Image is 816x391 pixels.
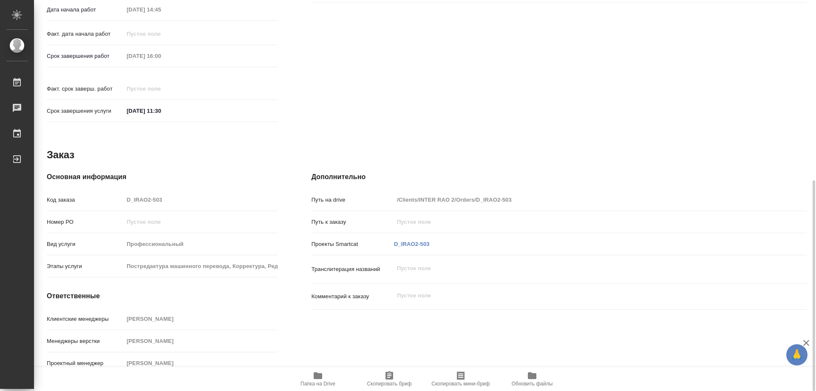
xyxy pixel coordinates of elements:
[47,85,124,93] p: Факт. срок заверш. работ
[47,52,124,60] p: Срок завершения работ
[124,357,278,369] input: Пустое поле
[124,313,278,325] input: Пустое поле
[124,83,198,95] input: Пустое поле
[282,367,354,391] button: Папка на Drive
[124,335,278,347] input: Пустое поле
[312,240,394,248] p: Проекты Smartcat
[47,172,278,182] h4: Основная информация
[47,291,278,301] h4: Ответственные
[312,265,394,274] p: Транслитерация названий
[790,346,804,364] span: 🙏
[47,196,124,204] p: Код заказа
[124,3,198,16] input: Пустое поле
[47,107,124,115] p: Срок завершения услуги
[300,381,335,387] span: Папка на Drive
[431,381,490,387] span: Скопировать мини-бриф
[786,344,807,365] button: 🙏
[124,216,278,228] input: Пустое поле
[124,238,278,250] input: Пустое поле
[312,292,394,301] p: Комментарий к заказу
[124,28,198,40] input: Пустое поле
[394,216,765,228] input: Пустое поле
[47,30,124,38] p: Факт. дата начала работ
[367,381,411,387] span: Скопировать бриф
[47,262,124,271] p: Этапы услуги
[47,218,124,226] p: Номер РО
[47,315,124,323] p: Клиентские менеджеры
[47,240,124,248] p: Вид услуги
[312,172,807,182] h4: Дополнительно
[124,105,198,117] input: ✎ Введи что-нибудь
[47,6,124,14] p: Дата начала работ
[496,367,568,391] button: Обновить файлы
[312,196,394,204] p: Путь на drive
[124,194,278,206] input: Пустое поле
[425,367,496,391] button: Скопировать мини-бриф
[124,260,278,272] input: Пустое поле
[47,359,124,368] p: Проектный менеджер
[394,241,430,247] a: D_IRAO2-503
[312,218,394,226] p: Путь к заказу
[394,194,765,206] input: Пустое поле
[47,148,74,162] h2: Заказ
[512,381,553,387] span: Обновить файлы
[354,367,425,391] button: Скопировать бриф
[124,50,198,62] input: Пустое поле
[47,337,124,345] p: Менеджеры верстки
